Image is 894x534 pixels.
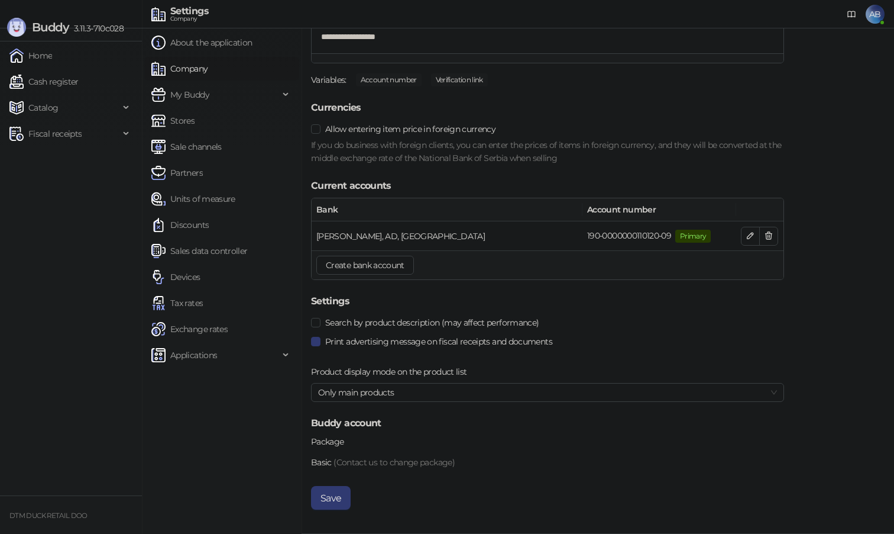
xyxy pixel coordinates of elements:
a: Sale channels [151,135,222,159]
a: Documentation [842,5,861,24]
span: Primary [675,230,711,243]
h5: Settings [311,294,784,308]
div: Company [170,16,209,22]
h5: Buddy account [311,416,784,430]
span: AB [866,5,885,24]
img: Logo [7,18,26,37]
button: Create bank account [316,256,414,275]
a: Tax rates [151,291,203,315]
small: DTM DUCK RETAIL DOO [9,512,88,520]
span: Buddy [32,20,69,34]
div: Settings [170,7,209,16]
span: Allow entering item price in foreign currency [320,123,500,136]
a: Devices [151,265,200,289]
a: Cash register [9,70,79,94]
span: 3.11.3-710c028 [69,23,124,34]
span: My Buddy [170,83,209,107]
div: If you do business with foreign clients, you can enter the prices of items in foreign currency, a... [311,139,784,165]
span: Search by product description (may affect performance) [320,316,543,329]
th: Account number [582,198,736,221]
span: (Contact us to change package) [333,457,455,468]
a: Stores [151,109,195,133]
a: Units of measure [151,187,235,211]
a: About the application [151,31,252,54]
span: Only main products [318,384,777,401]
span: Fiscal receipts [28,122,82,146]
td: 190-0000000110120-09 [582,221,736,250]
button: Save [311,486,351,510]
span: Catalog [28,96,59,120]
span: Applications [170,343,217,367]
a: Discounts [151,213,209,237]
td: ALTA BANKA, AD, BEOGRAD [312,221,582,250]
span: Print advertising message on fiscal receipts and documents [320,335,557,348]
a: Company [151,57,208,81]
a: Partners [151,161,203,185]
th: Bank [312,198,582,221]
div: Basic [311,456,784,469]
h5: Current accounts [311,179,784,193]
a: Exchange rates [151,317,228,341]
label: Product display mode on the product list [311,365,474,378]
a: Sales data controller [151,239,248,263]
span: Account number [356,73,422,86]
div: Variables: [311,73,346,86]
h5: Currencies [311,101,784,115]
span: Verification link [431,73,488,86]
a: Home [9,44,52,67]
label: Package [311,435,351,448]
